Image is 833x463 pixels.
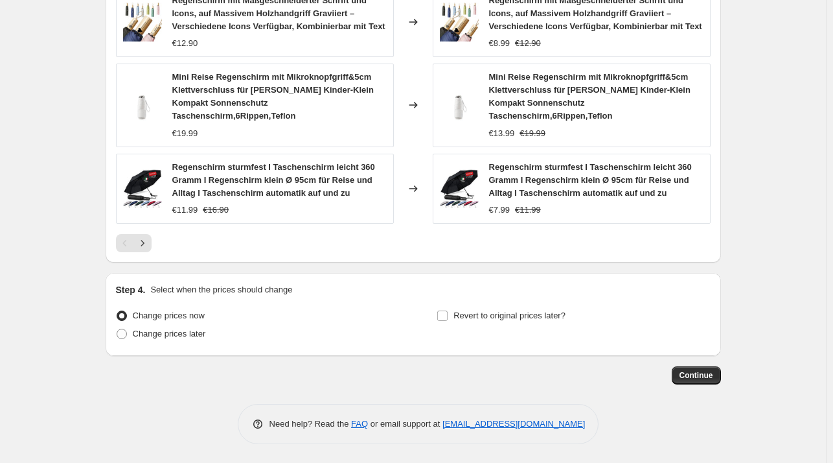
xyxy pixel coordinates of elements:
img: 71X59U8qK6L_80x.jpg [123,169,162,208]
p: Select when the prices should change [150,283,292,296]
img: 71oGt7pm6WL_80x.jpg [123,3,162,42]
img: 71X59U8qK6L_80x.jpg [440,169,479,208]
button: Continue [672,366,721,385]
div: €8.99 [489,37,510,50]
span: Revert to original prices later? [453,311,565,320]
a: FAQ [351,419,368,429]
span: Change prices now [133,311,205,320]
div: €19.99 [172,127,198,140]
div: €12.90 [172,37,198,50]
span: Regenschirm sturmfest I Taschenschirm leicht 360 Gramm I Regenschirm klein Ø 95cm für Reise und A... [489,162,692,198]
div: €7.99 [489,204,510,217]
strike: €19.99 [519,127,545,140]
span: Continue [679,370,713,381]
span: or email support at [368,419,442,429]
a: [EMAIL_ADDRESS][DOMAIN_NAME] [442,419,585,429]
div: €13.99 [489,127,515,140]
img: 21bejKFucvL_80x.jpg [440,86,479,125]
strike: €16.90 [203,204,229,217]
div: €11.99 [172,204,198,217]
span: Mini Reise Regenschirm mit Mikroknopfgriff&5cm Klettverschluss für [PERSON_NAME] Kinder-Klein Kom... [172,72,374,121]
nav: Pagination [116,234,152,252]
button: Next [133,234,152,252]
img: 71oGt7pm6WL_80x.jpg [440,3,479,42]
span: Regenschirm sturmfest I Taschenschirm leicht 360 Gramm I Regenschirm klein Ø 95cm für Reise und A... [172,162,375,198]
h2: Step 4. [116,283,146,296]
strike: €12.90 [515,37,541,50]
img: 21bejKFucvL_80x.jpg [123,86,162,125]
span: Mini Reise Regenschirm mit Mikroknopfgriff&5cm Klettverschluss für [PERSON_NAME] Kinder-Klein Kom... [489,72,690,121]
strike: €11.99 [515,204,541,217]
span: Need help? Read the [269,419,352,429]
span: Change prices later [133,329,206,338]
